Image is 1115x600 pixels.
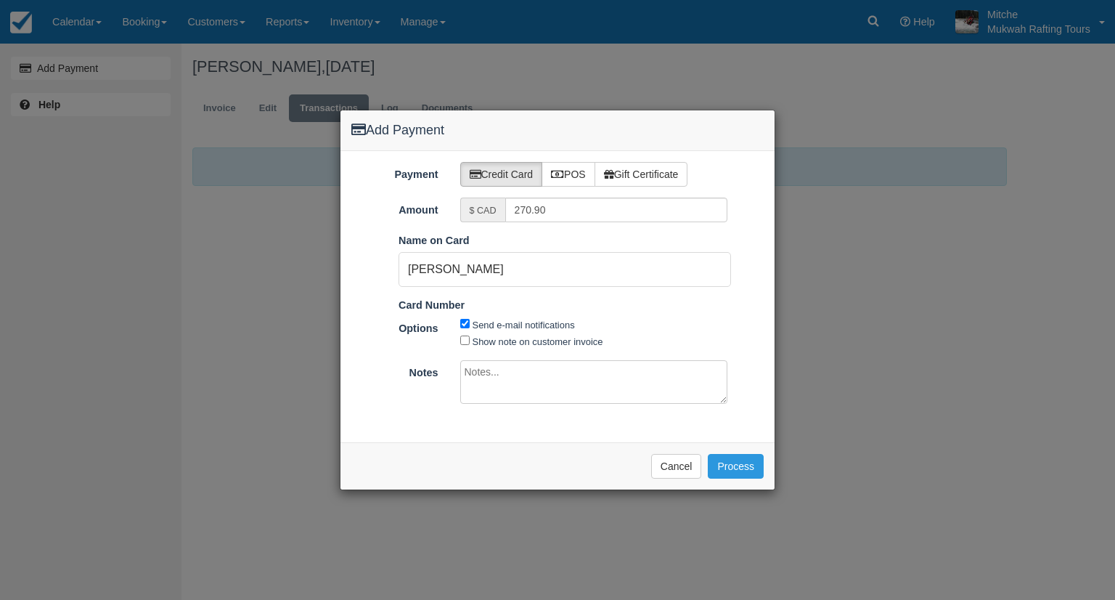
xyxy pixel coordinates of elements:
button: Process [708,454,764,479]
label: Amount [340,198,449,218]
label: Credit Card [460,162,543,187]
label: Name on Card [399,233,470,248]
label: Payment [340,162,449,182]
label: POS [542,162,595,187]
input: Valid amount required. [505,198,728,222]
label: Options [340,316,449,336]
label: Card Number [399,298,465,313]
label: Send e-mail notifications [473,320,575,331]
button: Cancel [651,454,702,479]
label: Show note on customer invoice [473,336,603,347]
small: $ CAD [470,206,497,216]
label: Notes [340,360,449,381]
h4: Add Payment [351,121,764,140]
label: Gift Certificate [595,162,688,187]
